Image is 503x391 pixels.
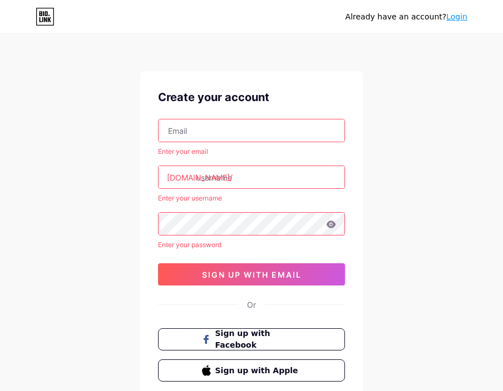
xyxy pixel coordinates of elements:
div: Enter your email [158,147,345,157]
span: Sign up with Facebook [215,328,302,351]
input: username [159,166,344,188]
div: Enter your username [158,193,345,203]
div: Or [247,299,256,310]
div: [DOMAIN_NAME]/ [167,172,233,183]
a: Login [446,12,467,21]
div: Enter your password [158,240,345,250]
span: sign up with email [202,270,302,279]
span: Sign up with Apple [215,365,302,377]
button: sign up with email [158,263,345,285]
div: Already have an account? [346,11,467,23]
button: Sign up with Facebook [158,328,345,350]
input: Email [159,119,344,142]
div: Create your account [158,89,345,106]
button: Sign up with Apple [158,359,345,382]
